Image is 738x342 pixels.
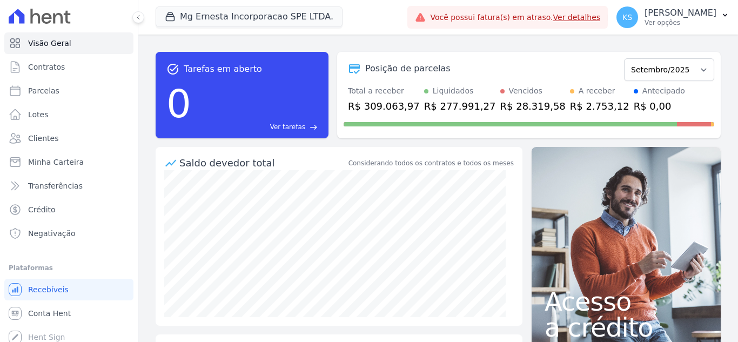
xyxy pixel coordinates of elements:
span: Visão Geral [28,38,71,49]
a: Ver detalhes [553,13,601,22]
span: Acesso [545,289,708,314]
p: [PERSON_NAME] [645,8,716,18]
a: Minha Carteira [4,151,133,173]
div: R$ 28.319,58 [500,99,566,113]
div: Posição de parcelas [365,62,451,75]
button: Mg Ernesta Incorporacao SPE LTDA. [156,6,343,27]
p: Ver opções [645,18,716,27]
span: Lotes [28,109,49,120]
a: Crédito [4,199,133,220]
a: Conta Hent [4,303,133,324]
a: Lotes [4,104,133,125]
span: KS [622,14,632,21]
div: Plataformas [9,261,129,274]
div: R$ 0,00 [634,99,685,113]
span: Parcelas [28,85,59,96]
div: Considerando todos os contratos e todos os meses [348,158,514,168]
span: Negativação [28,228,76,239]
div: Total a receber [348,85,420,97]
span: Crédito [28,204,56,215]
button: KS [PERSON_NAME] Ver opções [608,2,738,32]
span: a crédito [545,314,708,340]
a: Transferências [4,175,133,197]
div: A receber [579,85,615,97]
div: R$ 309.063,97 [348,99,420,113]
a: Negativação [4,223,133,244]
div: R$ 2.753,12 [570,99,629,113]
span: Contratos [28,62,65,72]
span: Você possui fatura(s) em atraso. [430,12,600,23]
div: Saldo devedor total [179,156,346,170]
a: Visão Geral [4,32,133,54]
span: Tarefas em aberto [184,63,262,76]
a: Parcelas [4,80,133,102]
span: task_alt [166,63,179,76]
a: Contratos [4,56,133,78]
span: Minha Carteira [28,157,84,167]
span: east [310,123,318,131]
a: Clientes [4,128,133,149]
div: Liquidados [433,85,474,97]
span: Transferências [28,180,83,191]
span: Ver tarefas [270,122,305,132]
a: Ver tarefas east [196,122,318,132]
div: Vencidos [509,85,542,97]
div: Antecipado [642,85,685,97]
div: R$ 277.991,27 [424,99,496,113]
span: Clientes [28,133,58,144]
span: Recebíveis [28,284,69,295]
span: Conta Hent [28,308,71,319]
div: 0 [166,76,191,132]
a: Recebíveis [4,279,133,300]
